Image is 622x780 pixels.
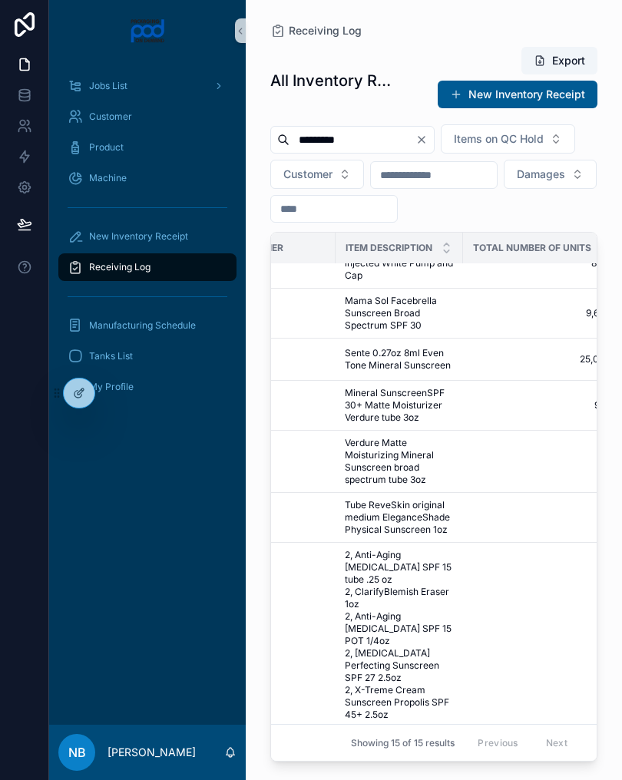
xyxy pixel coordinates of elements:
a: Receiving Log [270,23,362,38]
span: Manufacturing Schedule [89,319,196,332]
button: Select Button [504,160,597,189]
span: NB [68,743,86,762]
img: App logo [130,18,166,43]
a: 152 [472,455,611,468]
button: New Inventory Receipt [438,81,597,108]
a: Jobs List [58,72,237,100]
a: 25,000 [472,353,611,365]
span: New Inventory Receipt [89,230,188,243]
span: Total Number of Units [473,242,591,254]
span: Tanks List [89,350,133,362]
span: Item Description [346,242,432,254]
a: Receiving Log [58,253,237,281]
a: 2, Anti-Aging [MEDICAL_DATA] SPF 15 tube .25 oz 2, ClarifyBlemish Eraser 1oz 2, Anti-Aging [MEDIC... [345,549,454,721]
a: Manufacturing Schedule [58,312,237,339]
span: Receiving Log [289,23,362,38]
a: 12 [472,629,611,641]
span: My Profile [89,381,134,393]
button: Clear [415,134,434,146]
a: Tanks List [58,342,237,370]
a: My Profile [58,373,237,401]
span: Receiving Log [89,261,151,273]
span: Items on QC Hold [454,131,544,147]
button: Select Button [270,160,364,189]
a: 9,600 [472,307,611,319]
a: Verdure Matte Moisturizing Mineral Sunscreen broad spectrum tube 3oz [345,437,454,486]
a: Customer [58,103,237,131]
span: Machine [89,172,127,184]
a: Sente 0.27oz 8ml Even Tone Mineral Sunscreen [345,347,454,372]
span: Jobs List [89,80,127,92]
a: 960 [472,399,611,411]
span: Damages [517,167,565,182]
a: Mineral SunscreenSPF 30+ Matte Moisturizer Verdure tube 3oz [345,387,454,424]
a: Mama Sol Facebrella Sunscreen Broad Spectrum SPF 30 [345,295,454,332]
button: Select Button [441,124,575,154]
a: Machine [58,164,237,192]
a: New Inventory Receipt [58,223,237,250]
h1: All Inventory Receipts [270,70,396,91]
a: Tube ReveSkin original medium EleganceShade Physical Sunscreen 1oz [345,499,454,536]
span: Customer [283,167,333,182]
a: Product [58,134,237,161]
div: scrollable content [49,61,246,725]
span: Customer [89,111,132,123]
p: [PERSON_NAME] [108,745,196,760]
span: Showing 15 of 15 results [351,737,455,749]
a: 1 [472,511,611,524]
span: Product [89,141,124,154]
button: Export [521,47,597,74]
